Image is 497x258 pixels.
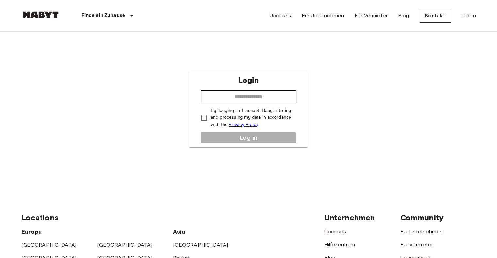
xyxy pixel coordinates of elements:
a: Für Unternehmen [400,228,443,235]
a: Für Vermieter [400,241,433,248]
span: Unternehmen [324,213,375,222]
a: Über uns [270,12,291,20]
a: Über uns [324,228,346,235]
p: Finde ein Zuhause [81,12,125,20]
p: By logging in I accept Habyt storing and processing my data in accordance with the [211,107,291,128]
a: Blog [398,12,409,20]
a: [GEOGRAPHIC_DATA] [97,242,153,248]
span: Locations [21,213,58,222]
img: Habyt [21,11,60,18]
a: Für Vermieter [355,12,388,20]
span: Asia [173,228,186,235]
a: [GEOGRAPHIC_DATA] [173,242,228,248]
span: Europa [21,228,42,235]
a: Kontakt [420,9,451,23]
p: Login [238,75,259,86]
a: Privacy Policy [229,122,258,127]
span: Community [400,213,444,222]
a: Für Unternehmen [302,12,344,20]
a: Hilfezentrum [324,241,355,248]
a: [GEOGRAPHIC_DATA] [21,242,77,248]
a: Log in [461,12,476,20]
